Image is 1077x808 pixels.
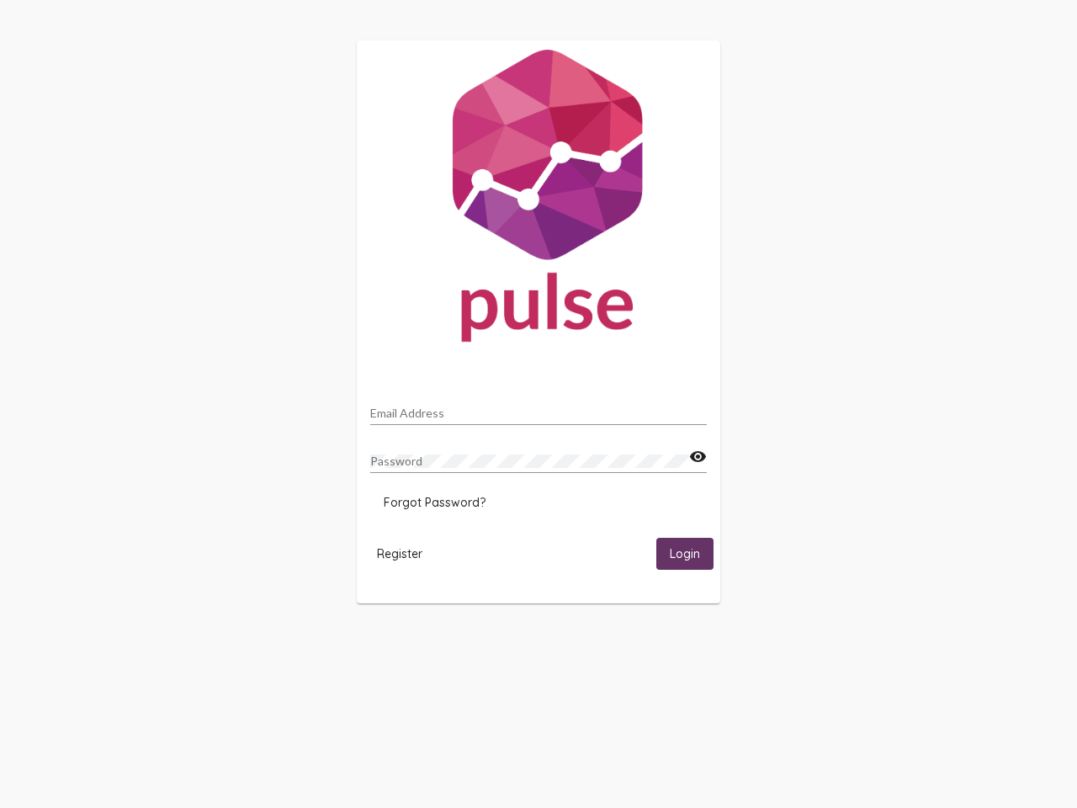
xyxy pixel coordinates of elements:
[357,40,720,359] img: Pulse For Good Logo
[670,547,700,562] span: Login
[656,538,714,569] button: Login
[689,447,707,467] mat-icon: visibility
[370,487,499,518] button: Forgot Password?
[384,495,485,510] span: Forgot Password?
[363,538,436,569] button: Register
[377,546,422,561] span: Register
